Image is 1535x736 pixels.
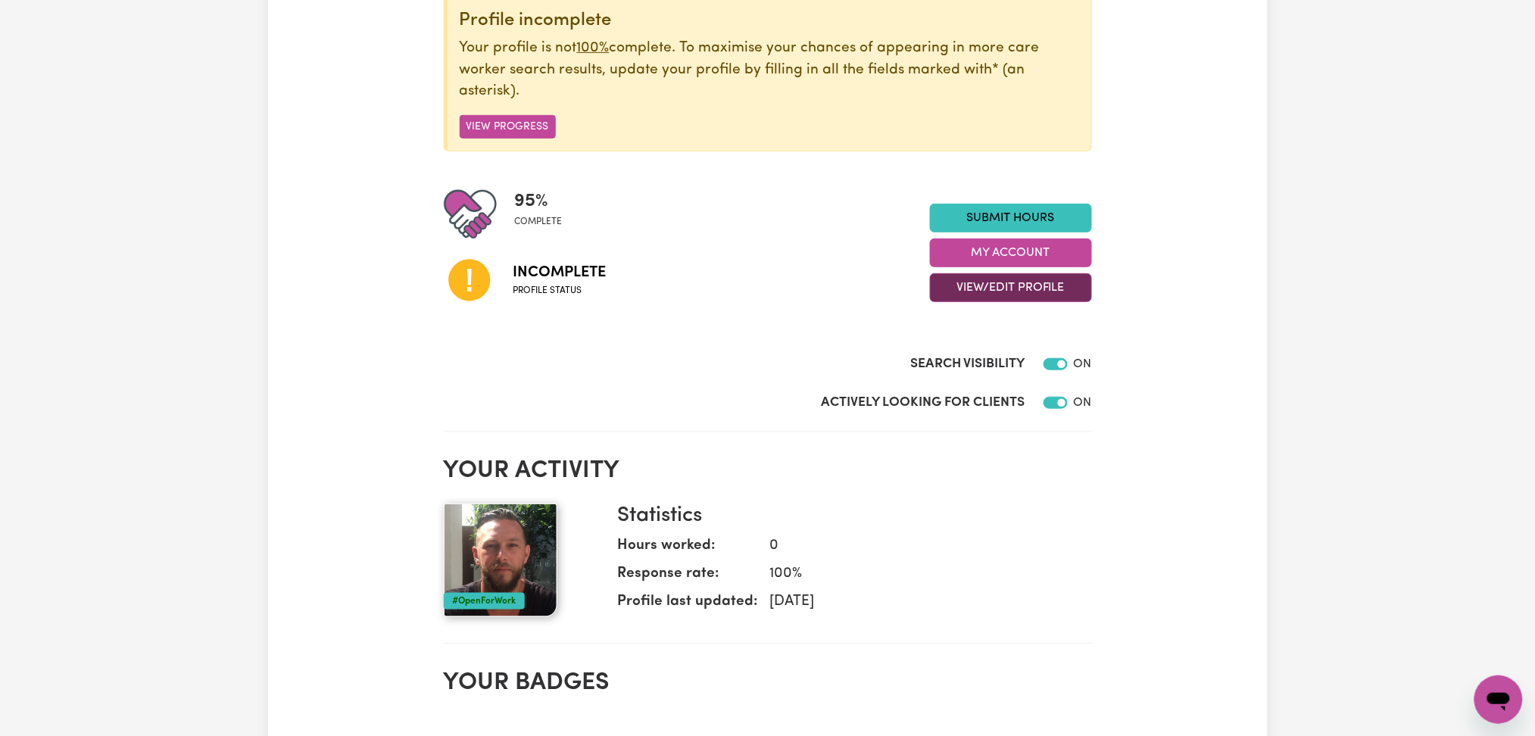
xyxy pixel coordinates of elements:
[460,38,1079,103] p: Your profile is not complete. To maximise your chances of appearing in more care worker search re...
[1074,397,1092,409] span: ON
[444,504,557,617] img: Your profile picture
[911,354,1025,374] label: Search Visibility
[930,273,1092,302] button: View/Edit Profile
[1074,358,1092,370] span: ON
[460,10,1079,32] div: Profile incomplete
[930,239,1092,267] button: My Account
[822,393,1025,413] label: Actively Looking for Clients
[618,591,758,619] dt: Profile last updated:
[513,261,607,284] span: Incomplete
[513,284,607,298] span: Profile status
[618,563,758,591] dt: Response rate:
[515,215,563,229] span: complete
[444,593,525,610] div: #OpenForWork
[930,204,1092,232] a: Submit Hours
[1474,675,1523,724] iframe: Button to launch messaging window
[577,41,610,55] u: 100%
[758,591,1080,613] dd: [DATE]
[444,457,1092,485] h2: Your activity
[618,535,758,563] dt: Hours worked:
[460,115,556,139] button: View Progress
[515,188,575,241] div: Profile completeness: 95%
[758,563,1080,585] dd: 100 %
[618,504,1080,529] h3: Statistics
[758,535,1080,557] dd: 0
[444,669,1092,697] h2: Your badges
[515,188,563,215] span: 95 %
